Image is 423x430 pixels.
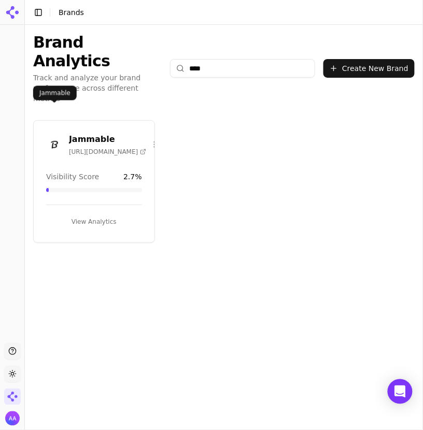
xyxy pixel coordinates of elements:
[33,73,162,104] p: Track and analyze your brand performance across different metrics
[5,411,20,426] img: Alp Aysan
[46,171,99,182] span: Visibility Score
[69,148,146,156] span: [URL][DOMAIN_NAME]
[59,8,84,17] span: Brands
[388,379,413,404] div: Open Intercom Messenger
[4,389,21,405] img: Demo Accounts
[69,133,146,146] h3: Jammable
[33,33,162,70] h1: Brand Analytics
[5,411,20,426] button: Open user button
[323,59,415,78] button: Create New Brand
[39,89,70,97] p: Jammable
[59,7,84,18] nav: breadcrumb
[123,171,142,182] span: 2.7 %
[4,389,21,405] button: Open organization switcher
[46,136,63,153] img: Jammable
[46,213,142,230] button: View Analytics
